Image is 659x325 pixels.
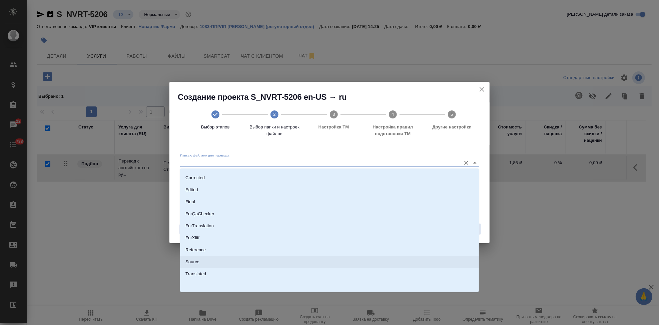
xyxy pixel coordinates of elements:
span: Другие настройки [425,124,479,130]
p: Final [185,199,195,205]
p: Corrected [185,175,205,181]
button: close [477,84,487,94]
span: Настройка ТМ [307,124,361,130]
p: ForQaChecker [185,211,214,217]
p: Reference [185,247,206,253]
text: 4 [392,112,394,117]
p: Source [185,259,199,265]
text: 5 [451,112,453,117]
h2: Создание проекта S_NVRT-5206 en-US → ru [178,92,490,102]
p: ForXliff [185,235,199,241]
text: 2 [273,112,275,117]
label: Папка с файлами для перевода [180,154,229,157]
span: Выбор папки и настроек файлов [247,124,301,137]
span: Настройка правил подстановки TM [366,124,420,137]
p: Edited [185,187,198,193]
p: ForTranslation [185,223,214,229]
button: Очистить [462,158,471,168]
button: Close [470,158,480,168]
p: Translated [185,271,206,277]
text: 3 [333,112,335,117]
span: Выбор этапов [188,124,242,130]
button: Назад [179,224,201,235]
